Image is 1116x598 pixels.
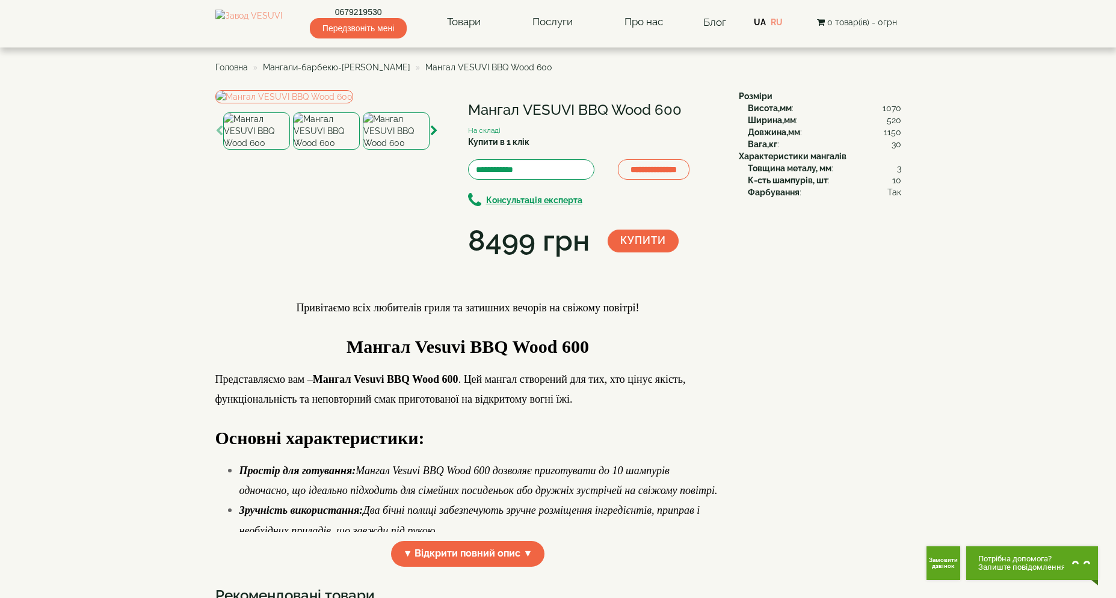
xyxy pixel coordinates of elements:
[223,112,290,150] img: Мангал VESUVI BBQ Wood 600
[468,221,590,261] div: 8499 грн
[748,126,901,138] div: :
[748,163,831,173] b: Товщина металу, мм
[887,114,901,126] span: 520
[813,16,901,29] button: 0 товар(ів) - 0грн
[703,16,726,28] a: Блог
[486,195,582,205] b: Консультація експерта
[520,8,585,36] a: Послуги
[239,504,363,516] strong: Зручність використання:
[215,428,425,448] strong: Основні характеристики:
[827,17,897,27] span: 0 товар(ів) - 0грн
[739,91,772,101] b: Розміри
[215,373,686,405] span: Представляємо вам – . Цей мангал створений для тих, хто цінує якість, функціональність та неповто...
[239,465,718,496] em: Мангал Vesuvi BBQ Wood 600 дозволяє приготувати до 10 шампурів одночасно, що ідеально підходить д...
[293,112,360,150] img: Мангал VESUVI BBQ Wood 600
[215,90,353,103] img: Мангал VESUVI BBQ Wood 600
[748,103,792,113] b: Висота,мм
[739,151,846,161] b: Характеристики мангалів
[748,186,901,198] div: :
[748,138,901,150] div: :
[883,102,901,114] span: 1070
[966,546,1098,580] button: Chat button
[754,17,766,27] a: UA
[748,175,828,185] b: К-сть шампурів, шт
[263,63,410,72] a: Мангали-барбекю-[PERSON_NAME]
[310,18,407,38] span: Передзвоніть мені
[435,8,493,36] a: Товари
[468,126,501,135] small: На складі
[748,139,777,149] b: Вага,кг
[748,162,901,174] div: :
[468,136,529,148] label: Купити в 1 клік
[978,563,1065,572] span: Залиште повідомлення
[215,63,248,72] a: Головна
[748,188,800,197] b: Фарбування
[897,162,901,174] span: 3
[748,102,901,114] div: :
[391,541,545,567] span: ▼ Відкрити повний опис ▼
[215,10,282,35] img: Завод VESUVI
[978,555,1065,563] span: Потрібна допомога?
[892,138,901,150] span: 30
[313,373,458,385] strong: Мангал Vesuvi BBQ Wood 600
[363,112,430,150] img: Мангал VESUVI BBQ Wood 600
[748,174,901,186] div: :
[748,127,800,137] b: Довжина,мм
[926,557,960,569] span: Замовити дзвінок
[239,504,700,536] em: Два бічні полиці забезпечують зручне розміщення інгредієнтів, приправ і необхідних приладів, що з...
[608,230,679,252] button: Купити
[892,174,901,186] span: 10
[296,302,639,314] span: Привітаємо всіх любителів гриля та затишних вечорів на свіжому повітрі!
[310,6,407,18] a: 0679219530
[468,102,721,118] h1: Мангал VESUVI BBQ Wood 600
[748,115,796,125] b: Ширина,мм
[239,465,356,477] strong: Простір для готування:
[771,17,783,27] a: RU
[884,126,901,138] span: 1150
[425,63,552,72] span: Мангал VESUVI BBQ Wood 600
[347,337,589,356] span: Мангал Vesuvi BBQ Wood 600
[748,114,901,126] div: :
[926,546,960,580] button: Get Call button
[612,8,675,36] a: Про нас
[887,186,901,198] span: Так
